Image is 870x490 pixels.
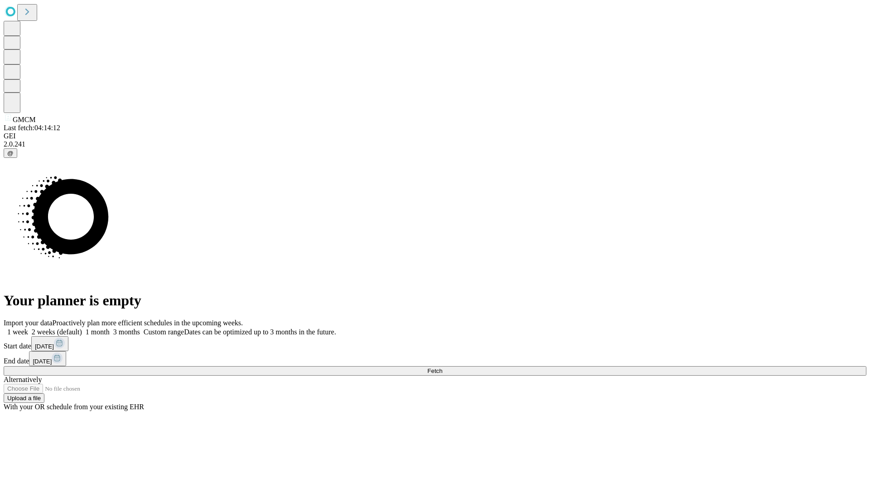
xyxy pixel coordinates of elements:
[4,393,44,403] button: Upload a file
[4,366,866,376] button: Fetch
[4,319,53,327] span: Import your data
[35,343,54,350] span: [DATE]
[113,328,140,336] span: 3 months
[144,328,184,336] span: Custom range
[4,132,866,140] div: GEI
[86,328,110,336] span: 1 month
[31,336,68,351] button: [DATE]
[32,328,82,336] span: 2 weeks (default)
[29,351,66,366] button: [DATE]
[13,116,36,123] span: GMCM
[4,292,866,309] h1: Your planner is empty
[4,148,17,158] button: @
[7,328,28,336] span: 1 week
[4,140,866,148] div: 2.0.241
[4,351,866,366] div: End date
[53,319,243,327] span: Proactively plan more efficient schedules in the upcoming weeks.
[4,336,866,351] div: Start date
[33,358,52,365] span: [DATE]
[4,124,60,132] span: Last fetch: 04:14:12
[184,328,336,336] span: Dates can be optimized up to 3 months in the future.
[4,376,42,383] span: Alternatively
[427,367,442,374] span: Fetch
[7,150,14,157] span: @
[4,403,144,411] span: With your OR schedule from your existing EHR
